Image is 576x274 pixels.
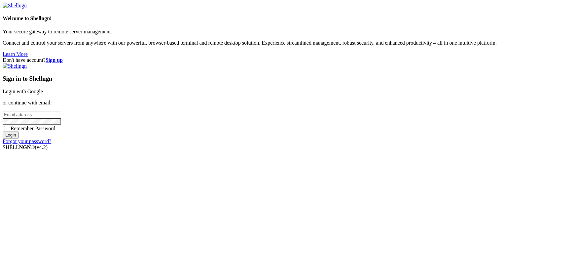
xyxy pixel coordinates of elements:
a: Learn More [3,51,28,57]
img: Shellngn [3,63,27,69]
input: Login [3,132,19,138]
span: SHELL © [3,144,48,150]
p: Connect and control your servers from anywhere with our powerful, browser-based terminal and remo... [3,40,573,46]
input: Email address [3,111,61,118]
input: Remember Password [4,126,8,130]
h3: Sign in to Shellngn [3,75,573,82]
h4: Welcome to Shellngn! [3,16,573,21]
img: Shellngn [3,3,27,9]
a: Forgot your password? [3,138,51,144]
a: Sign up [46,57,63,63]
span: Remember Password [11,126,55,131]
p: Your secure gateway to remote server management. [3,29,573,35]
p: or continue with email: [3,100,573,106]
div: Don't have account? [3,57,573,63]
b: NGN [19,144,31,150]
span: 4.2.0 [35,144,48,150]
a: Login with Google [3,89,43,94]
